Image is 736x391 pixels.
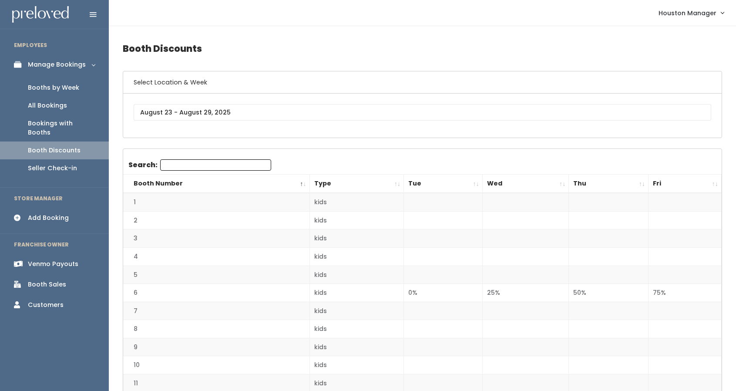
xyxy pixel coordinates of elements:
th: Wed: activate to sort column ascending [482,175,569,193]
div: Add Booking [28,213,69,222]
div: Booth Sales [28,280,66,289]
td: kids [309,229,404,248]
label: Search: [128,159,271,171]
th: Tue: activate to sort column ascending [404,175,483,193]
h6: Select Location & Week [123,71,722,94]
div: Seller Check-in [28,164,77,173]
td: kids [309,247,404,266]
th: Fri: activate to sort column ascending [649,175,722,193]
td: kids [309,320,404,338]
td: kids [309,302,404,320]
td: 3 [123,229,309,248]
td: 25% [482,284,569,302]
th: Thu: activate to sort column ascending [569,175,649,193]
img: preloved logo [12,6,69,23]
div: Manage Bookings [28,60,86,69]
h4: Booth Discounts [123,37,722,61]
td: 5 [123,266,309,284]
td: 50% [569,284,649,302]
td: 0% [404,284,483,302]
td: 8 [123,320,309,338]
td: kids [309,284,404,302]
div: Booths by Week [28,83,79,92]
div: Bookings with Booths [28,119,95,137]
td: 10 [123,356,309,374]
td: 2 [123,211,309,229]
span: Houston Manager [659,8,716,18]
a: Houston Manager [650,3,733,22]
input: Search: [160,159,271,171]
td: 1 [123,193,309,211]
td: 6 [123,284,309,302]
td: kids [309,338,404,356]
div: Venmo Payouts [28,260,78,269]
td: 7 [123,302,309,320]
td: 4 [123,247,309,266]
td: kids [309,356,404,374]
input: August 23 - August 29, 2025 [134,104,711,121]
div: Booth Discounts [28,146,81,155]
td: kids [309,193,404,211]
td: 75% [649,284,722,302]
td: kids [309,266,404,284]
th: Booth Number: activate to sort column descending [123,175,309,193]
div: Customers [28,300,64,310]
td: kids [309,211,404,229]
td: 9 [123,338,309,356]
div: All Bookings [28,101,67,110]
th: Type: activate to sort column ascending [309,175,404,193]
